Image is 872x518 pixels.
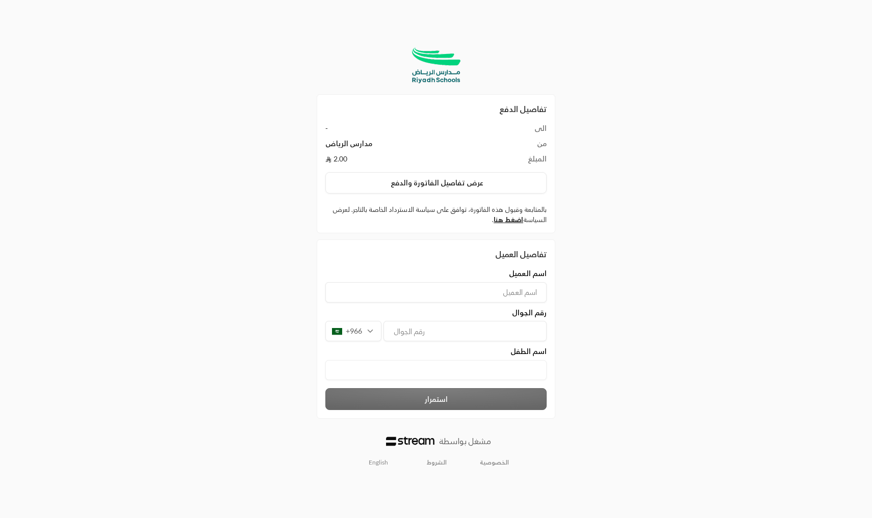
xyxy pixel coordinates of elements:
a: English [363,454,394,471]
img: Logo [386,437,434,446]
a: اضغط هنا [494,215,523,224]
input: رقم الجوال [383,321,547,341]
td: المبلغ [483,154,547,164]
button: عرض تفاصيل الفاتورة والدفع [325,172,547,194]
p: مشغل بواسطة [439,435,491,447]
div: تفاصيل العميل [325,248,547,260]
span: رقم الجوال [512,308,547,318]
td: 2.00 [325,154,483,164]
label: بالمتابعة وقبول هذه الفاتورة، توافق على سياسة الاسترداد الخاصة بالتاجر. لعرض السياسة . [325,205,547,225]
td: مدارس الرياض [325,139,483,154]
div: +966 [325,321,381,341]
span: اسم العميل [509,268,547,279]
a: الخصوصية [480,458,509,467]
img: Company Logo [408,45,464,86]
a: الشروط [427,458,447,467]
td: الى [483,123,547,139]
h2: تفاصيل الدفع [325,103,547,115]
input: اسم العميل [325,282,547,303]
td: من [483,139,547,154]
td: - [325,123,483,139]
span: اسم الطفل [510,346,547,357]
